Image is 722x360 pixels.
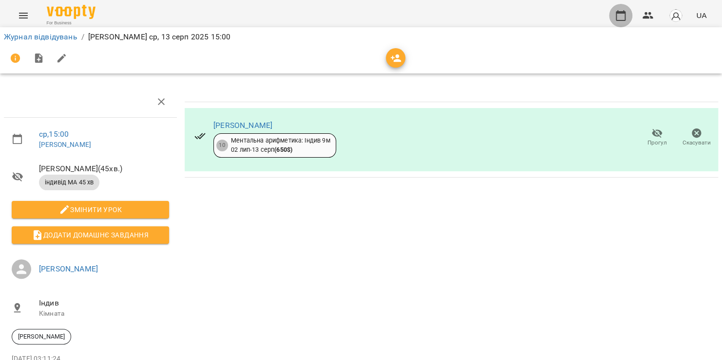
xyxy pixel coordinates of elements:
a: [PERSON_NAME] [213,121,272,130]
span: Індив [39,297,169,309]
p: Кімната [39,309,169,319]
span: Додати домашнє завдання [19,229,161,241]
span: індивід МА 45 хв [39,178,99,187]
button: Скасувати [677,124,716,151]
a: ср , 15:00 [39,129,69,139]
span: [PERSON_NAME] ( 45 хв. ) [39,163,169,175]
div: 10 [216,140,228,151]
button: Додати домашнє завдання [12,226,169,244]
span: UA [696,10,706,20]
span: Змінити урок [19,204,161,216]
div: Ментальна арифметика: Індив 9м 02 лип - 13 серп [231,136,330,154]
img: avatar_s.png [669,9,683,22]
span: Прогул [647,139,667,147]
b: ( 650 $ ) [274,146,292,153]
nav: breadcrumb [4,31,718,43]
p: [PERSON_NAME] ср, 13 серп 2025 15:00 [88,31,230,43]
button: Прогул [637,124,677,151]
img: Voopty Logo [47,5,95,19]
button: Menu [12,4,35,27]
a: Журнал відвідувань [4,32,77,41]
button: UA [692,6,710,24]
button: Змінити урок [12,201,169,218]
span: Скасувати [683,139,711,147]
div: [PERSON_NAME] [12,329,71,344]
span: For Business [47,20,95,26]
a: [PERSON_NAME] [39,141,91,148]
span: [PERSON_NAME] [12,332,71,341]
li: / [81,31,84,43]
a: [PERSON_NAME] [39,264,98,273]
